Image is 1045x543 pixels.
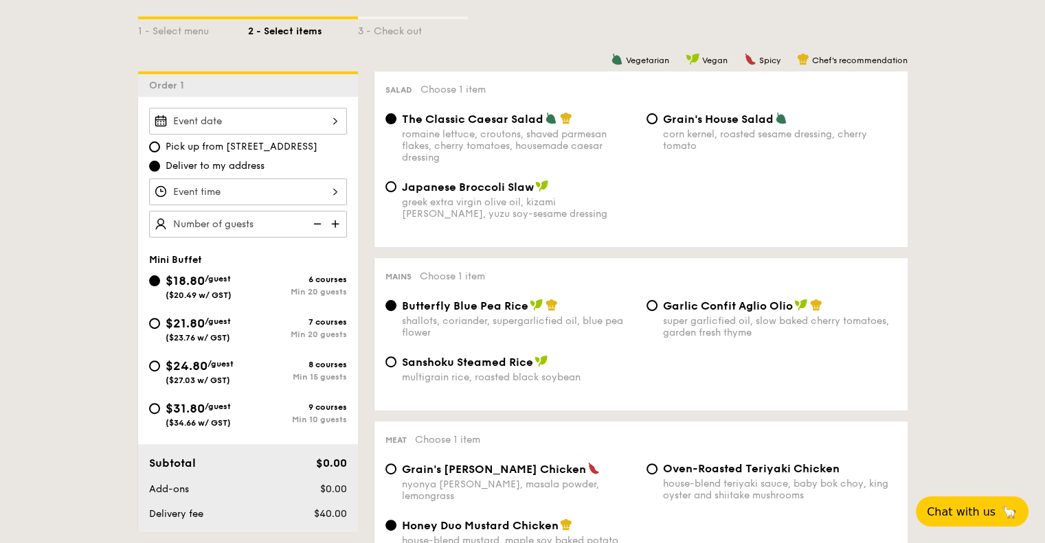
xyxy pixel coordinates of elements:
span: Mains [385,272,412,281]
span: $40.00 [313,508,346,520]
span: /guest [205,316,231,326]
span: $24.80 [166,358,207,373]
input: Butterfly Blue Pea Riceshallots, coriander, supergarlicfied oil, blue pea flower [385,300,396,311]
img: icon-chef-hat.a58ddaea.svg [797,53,809,65]
input: Oven-Roasted Teriyaki Chickenhouse-blend teriyaki sauce, baby bok choy, king oyster and shiitake ... [647,463,658,474]
input: Garlic Confit Aglio Oliosuper garlicfied oil, slow baked cherry tomatoes, garden fresh thyme [647,300,658,311]
img: icon-vegan.f8ff3823.svg [535,355,548,367]
span: $21.80 [166,316,205,331]
div: Min 10 guests [248,415,347,424]
span: $0.00 [319,483,346,495]
span: 🦙 [1001,504,1018,520]
span: Grain's [PERSON_NAME] Chicken [402,463,586,476]
span: Add-ons [149,483,189,495]
img: icon-vegan.f8ff3823.svg [686,53,699,65]
div: romaine lettuce, croutons, shaved parmesan flakes, cherry tomatoes, housemade caesar dressing [402,128,636,163]
div: 3 - Check out [358,19,468,38]
span: Mini Buffet [149,254,202,266]
div: nyonya [PERSON_NAME], masala powder, lemongrass [402,478,636,502]
img: icon-chef-hat.a58ddaea.svg [560,112,572,124]
img: icon-vegetarian.fe4039eb.svg [545,112,557,124]
span: Salad [385,85,412,95]
span: ($27.03 w/ GST) [166,376,230,385]
span: /guest [207,359,234,369]
span: Spicy [759,56,780,65]
span: Vegan [702,56,728,65]
span: ($34.66 w/ GST) [166,418,231,428]
div: multigrain rice, roasted black soybean [402,371,636,383]
div: Min 20 guests [248,287,347,297]
span: $31.80 [166,401,205,416]
div: 7 courses [248,317,347,327]
span: Order 1 [149,80,190,91]
input: Deliver to my address [149,161,160,172]
span: ($23.76 w/ GST) [166,333,230,343]
span: Honey Duo Mustard Chicken [402,519,559,532]
img: icon-chef-hat.a58ddaea.svg [810,299,822,311]
div: super garlicfied oil, slow baked cherry tomatoes, garden fresh thyme [663,315,897,338]
img: icon-vegetarian.fe4039eb.svg [611,53,623,65]
span: /guest [205,402,231,411]
span: Pick up from [STREET_ADDRESS] [166,140,317,154]
img: icon-add.58712e84.svg [326,211,347,237]
img: icon-chef-hat.a58ddaea.svg [560,518,572,531]
img: icon-vegan.f8ff3823.svg [535,180,549,192]
div: Min 15 guests [248,372,347,382]
input: Event time [149,178,347,205]
img: icon-spicy.37a8142b.svg [587,462,600,474]
span: Delivery fee [149,508,203,520]
span: ($20.49 w/ GST) [166,290,232,300]
div: corn kernel, roasted sesame dressing, cherry tomato [663,128,897,152]
span: Subtotal [149,457,196,470]
div: Min 20 guests [248,330,347,339]
span: Deliver to my address [166,159,265,173]
input: Pick up from [STREET_ADDRESS] [149,141,160,152]
input: Event date [149,108,347,135]
input: Number of guests [149,211,347,238]
div: 1 - Select menu [138,19,248,38]
input: Japanese Broccoli Slawgreek extra virgin olive oil, kizami [PERSON_NAME], yuzu soy-sesame dressing [385,181,396,192]
span: Chef's recommendation [812,56,908,65]
input: $21.80/guest($23.76 w/ GST)7 coursesMin 20 guests [149,318,160,329]
span: /guest [205,274,231,284]
div: shallots, coriander, supergarlicfied oil, blue pea flower [402,315,636,338]
span: $18.80 [166,273,205,288]
span: $0.00 [315,457,346,470]
span: Choose 1 item [420,84,486,95]
span: Choose 1 item [415,434,480,446]
div: greek extra virgin olive oil, kizami [PERSON_NAME], yuzu soy-sesame dressing [402,196,636,220]
div: 6 courses [248,275,347,284]
img: icon-chef-hat.a58ddaea.svg [546,299,558,311]
span: Japanese Broccoli Slaw [402,181,534,194]
span: Garlic Confit Aglio Olio [663,299,793,312]
div: house-blend teriyaki sauce, baby bok choy, king oyster and shiitake mushrooms [663,478,897,501]
span: Grain's House Salad [663,113,774,126]
input: $18.80/guest($20.49 w/ GST)6 coursesMin 20 guests [149,275,160,286]
input: Sanshoku Steamed Ricemultigrain rice, roasted black soybean [385,356,396,367]
div: 2 - Select items [248,19,358,38]
span: Choose 1 item [420,270,485,282]
img: icon-vegan.f8ff3823.svg [794,299,808,311]
input: The Classic Caesar Saladromaine lettuce, croutons, shaved parmesan flakes, cherry tomatoes, house... [385,113,396,124]
input: $24.80/guest($27.03 w/ GST)8 coursesMin 15 guests [149,360,160,371]
div: 8 courses [248,360,347,369]
span: Chat with us [927,505,996,518]
img: icon-reduce.1d2dbef1.svg [306,211,326,237]
input: $31.80/guest($34.66 w/ GST)9 coursesMin 10 guests [149,403,160,414]
span: Oven-Roasted Teriyaki Chicken [663,462,840,475]
span: Sanshoku Steamed Rice [402,356,533,369]
img: icon-spicy.37a8142b.svg [744,53,756,65]
span: Butterfly Blue Pea Rice [402,299,528,312]
div: 9 courses [248,402,347,412]
input: Grain's House Saladcorn kernel, roasted sesame dressing, cherry tomato [647,113,658,124]
span: The Classic Caesar Salad [402,113,543,126]
input: Honey Duo Mustard Chickenhouse-blend mustard, maple soy baked potato, parsley [385,520,396,531]
input: Grain's [PERSON_NAME] Chickennyonya [PERSON_NAME], masala powder, lemongrass [385,463,396,474]
span: Meat [385,435,407,445]
img: icon-vegetarian.fe4039eb.svg [775,112,787,124]
img: icon-vegan.f8ff3823.svg [530,299,543,311]
span: Vegetarian [626,56,669,65]
button: Chat with us🦙 [916,496,1029,527]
